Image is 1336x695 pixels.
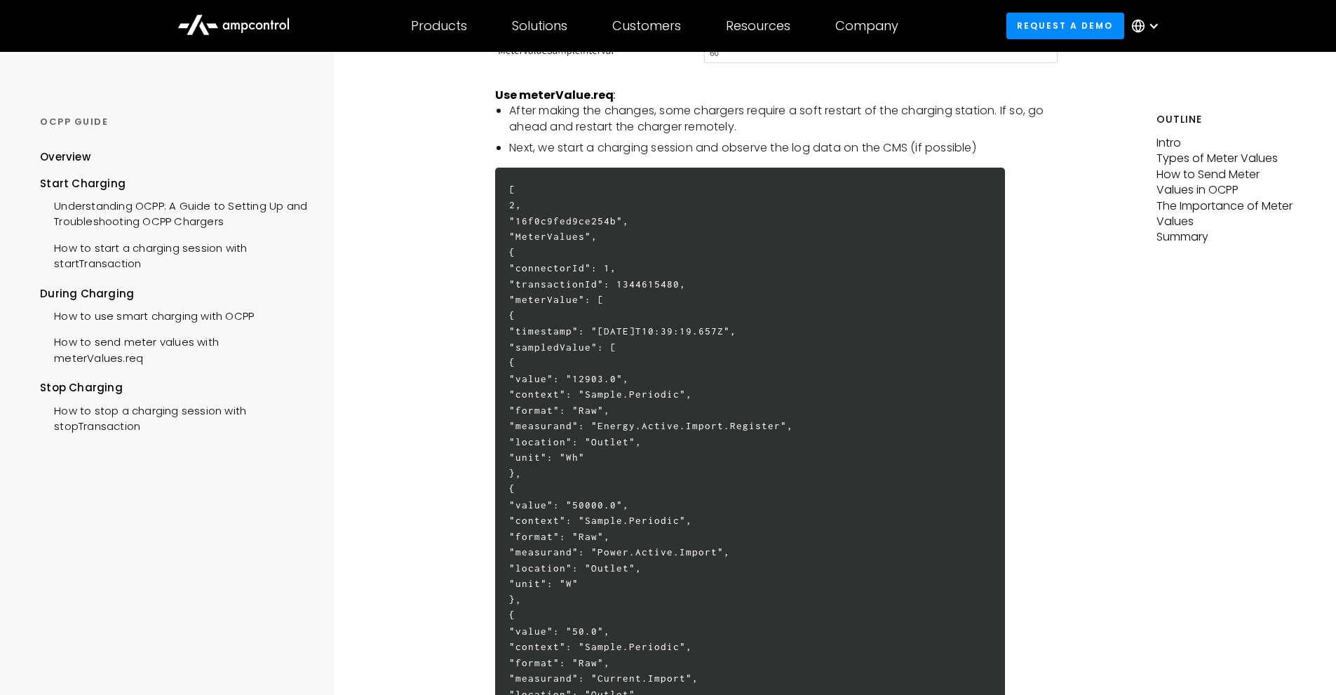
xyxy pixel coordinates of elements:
[612,18,681,34] div: Customers
[40,176,307,191] div: Start Charging
[40,191,307,234] a: Understanding OCPP: A Guide to Setting Up and Troubleshooting OCPP Chargers
[1156,151,1296,166] p: Types of Meter Values
[411,18,467,34] div: Products
[40,328,307,370] a: How to send meter values with meterValues.req
[1156,167,1296,198] p: How to Send Meter Values in OCPP
[726,18,790,34] div: Resources
[1156,198,1296,230] p: The Importance of Meter Values
[1006,13,1124,39] a: Request a demo
[509,140,1062,156] li: Next, we start a charging session and observe the log data on the CMS (if possible)
[1156,135,1296,151] p: Intro
[40,234,307,276] a: How to start a charging session with startTransaction
[512,18,567,34] div: Solutions
[1156,229,1296,245] p: Summary
[40,302,254,328] a: How to use smart charging with OCPP
[40,149,90,165] div: Overview
[835,18,898,34] div: Company
[40,116,307,128] div: OCPP GUIDE
[509,103,1062,135] li: After making the changes, some chargers require a soft restart of the charging station. If so, go...
[40,149,90,175] a: Overview
[1156,112,1296,127] h5: Outline
[614,87,616,103] em: :
[495,72,1062,88] p: ‍
[40,286,307,302] div: During Charging
[40,396,307,438] a: How to stop a charging session with stopTransaction
[40,380,307,396] div: Stop Charging
[495,40,1062,65] img: OCPP MeterValueSampleInterval (the intervals of the meter during a session in seconds)
[495,87,616,103] strong: Use meterValue.req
